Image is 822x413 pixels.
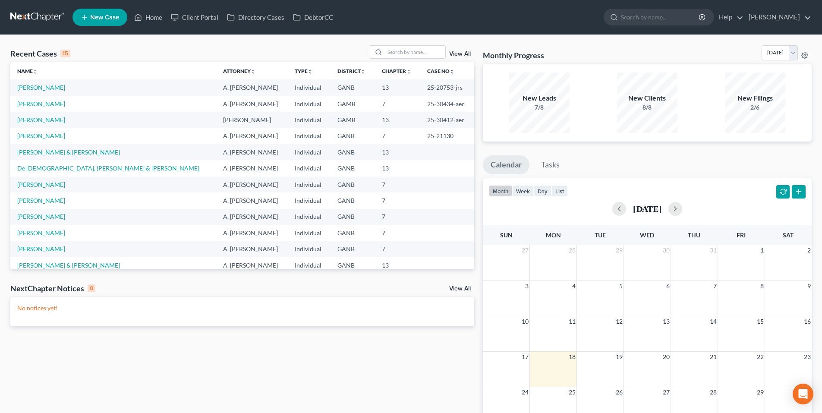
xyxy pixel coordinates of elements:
[662,352,671,362] span: 20
[331,112,375,128] td: GAMB
[288,225,331,241] td: Individual
[521,245,529,255] span: 27
[621,9,700,25] input: Search by name...
[688,231,700,239] span: Thu
[331,79,375,95] td: GANB
[568,316,576,327] span: 11
[17,84,65,91] a: [PERSON_NAME]
[130,9,167,25] a: Home
[420,96,474,112] td: 25-30434-aec
[17,197,65,204] a: [PERSON_NAME]
[546,231,561,239] span: Mon
[288,128,331,144] td: Individual
[251,69,256,74] i: unfold_more
[568,387,576,397] span: 25
[783,231,794,239] span: Sat
[17,164,199,172] a: De [DEMOGRAPHIC_DATA], [PERSON_NAME] & [PERSON_NAME]
[17,132,65,139] a: [PERSON_NAME]
[17,148,120,156] a: [PERSON_NAME] & [PERSON_NAME]
[288,209,331,225] td: Individual
[288,160,331,176] td: Individual
[521,387,529,397] span: 24
[17,116,65,123] a: [PERSON_NAME]
[331,96,375,112] td: GAMB
[420,79,474,95] td: 25-20753-jrs
[375,225,420,241] td: 7
[216,160,288,176] td: A. [PERSON_NAME]
[595,231,606,239] span: Tue
[709,387,718,397] span: 28
[500,231,513,239] span: Sun
[331,225,375,241] td: GANB
[662,245,671,255] span: 30
[17,245,65,252] a: [PERSON_NAME]
[88,284,95,292] div: 0
[662,316,671,327] span: 13
[756,316,765,327] span: 15
[420,112,474,128] td: 25-30412-aec
[10,283,95,293] div: NextChapter Notices
[533,155,567,174] a: Tasks
[288,96,331,112] td: Individual
[803,352,812,362] span: 23
[665,281,671,291] span: 6
[375,128,420,144] td: 7
[331,177,375,192] td: GANB
[385,46,445,58] input: Search by name...
[509,103,570,112] div: 7/8
[375,257,420,273] td: 13
[223,9,289,25] a: Directory Cases
[709,352,718,362] span: 21
[90,14,119,21] span: New Case
[10,48,70,59] div: Recent Cases
[289,9,337,25] a: DebtorCC
[524,281,529,291] span: 3
[375,209,420,225] td: 7
[450,69,455,74] i: unfold_more
[759,245,765,255] span: 1
[756,387,765,397] span: 29
[615,316,624,327] span: 12
[375,112,420,128] td: 13
[17,68,38,74] a: Nameunfold_more
[725,93,785,103] div: New Filings
[534,185,551,197] button: day
[375,177,420,192] td: 7
[216,241,288,257] td: A. [PERSON_NAME]
[375,79,420,95] td: 13
[33,69,38,74] i: unfold_more
[361,69,366,74] i: unfold_more
[756,352,765,362] span: 22
[449,286,471,292] a: View All
[709,316,718,327] span: 14
[617,93,677,103] div: New Clients
[806,281,812,291] span: 9
[712,281,718,291] span: 7
[216,112,288,128] td: [PERSON_NAME]
[331,257,375,273] td: GANB
[375,241,420,257] td: 7
[618,281,624,291] span: 5
[662,387,671,397] span: 27
[725,103,785,112] div: 2/6
[60,50,70,57] div: 15
[420,128,474,144] td: 25-21130
[375,160,420,176] td: 13
[216,257,288,273] td: A. [PERSON_NAME]
[803,316,812,327] span: 16
[331,209,375,225] td: GANB
[288,177,331,192] td: Individual
[489,185,512,197] button: month
[288,192,331,208] td: Individual
[737,231,746,239] span: Fri
[640,231,654,239] span: Wed
[308,69,313,74] i: unfold_more
[375,96,420,112] td: 7
[295,68,313,74] a: Typeunfold_more
[615,387,624,397] span: 26
[331,160,375,176] td: GANB
[744,9,811,25] a: [PERSON_NAME]
[17,229,65,236] a: [PERSON_NAME]
[216,225,288,241] td: A. [PERSON_NAME]
[512,185,534,197] button: week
